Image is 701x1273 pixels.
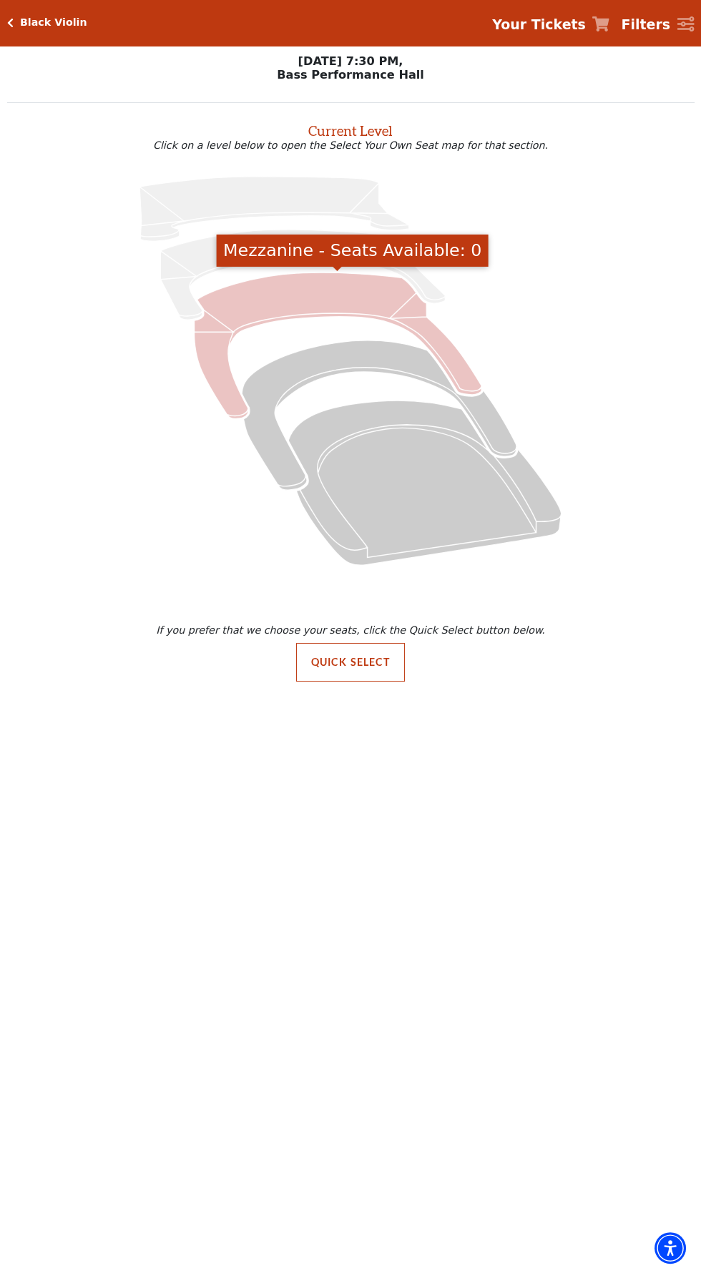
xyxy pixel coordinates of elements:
[492,16,586,32] strong: Your Tickets
[621,14,694,35] a: Filters
[655,1232,686,1264] div: Accessibility Menu
[20,16,87,29] h5: Black Violin
[492,14,609,35] a: Your Tickets
[217,235,489,267] div: Mezzanine - Seats Available: 0
[139,177,409,241] path: Upper Gallery - Seats Available: 0
[621,16,670,32] strong: Filters
[7,117,695,139] h2: Current Level
[288,400,562,565] path: Orchestra / Parterre Circle - Seats Available: 628
[161,230,446,320] path: Lower Gallery - Seats Available: 0
[7,18,14,28] a: Click here to go back to filters
[7,139,695,151] p: Click on a level below to open the Select Your Own Seat map for that section.
[7,54,695,82] p: [DATE] 7:30 PM, Bass Performance Hall
[10,624,691,636] p: If you prefer that we choose your seats, click the Quick Select button below.
[296,643,406,682] button: Quick Select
